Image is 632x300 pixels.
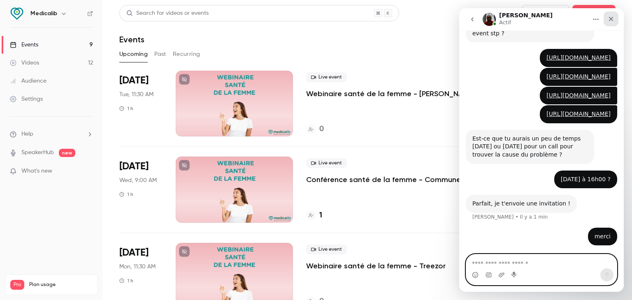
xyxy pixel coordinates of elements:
[126,9,209,18] div: Search for videos or events
[21,130,33,138] span: Help
[306,124,324,135] a: 0
[522,5,569,21] button: New video
[10,41,38,49] div: Events
[306,158,347,168] span: Live event
[29,282,93,288] span: Plan usage
[21,167,52,175] span: What's new
[306,175,494,185] a: Conférence santé de la femme - Commune De Bois Colombes
[154,48,166,61] button: Past
[119,157,163,222] div: Oct 1 Wed, 9:00 AM (Europe/Paris)
[119,160,149,173] span: [DATE]
[119,246,149,259] span: [DATE]
[572,5,616,21] button: Schedule
[10,130,93,138] li: help-dropdown-opener
[306,261,446,271] a: Webinaire santé de la femme - Treezor
[306,210,322,221] a: 1
[119,191,133,198] div: 1 h
[119,48,148,61] button: Upcoming
[119,71,163,136] div: Sep 30 Tue, 11:30 AM (Europe/Paris)
[10,7,23,20] img: Medicalib
[173,48,200,61] button: Recurring
[119,277,133,284] div: 1 h
[10,95,43,103] div: Settings
[306,72,347,82] span: Live event
[119,176,157,185] span: Wed, 9:00 AM
[30,9,57,18] h6: Medicalib
[319,124,324,135] h4: 0
[119,105,133,112] div: 1 h
[21,148,54,157] a: SpeakerHub
[319,210,322,221] h4: 1
[10,280,24,290] span: Pro
[119,74,149,87] span: [DATE]
[10,59,39,67] div: Videos
[119,263,156,271] span: Mon, 11:30 AM
[119,90,153,99] span: Tue, 11:30 AM
[459,8,624,292] iframe: Intercom live chat
[306,89,475,99] a: Webinaire santé de la femme - [PERSON_NAME]
[306,245,347,254] span: Live event
[10,77,46,85] div: Audience
[59,149,75,157] span: new
[119,35,144,44] h1: Events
